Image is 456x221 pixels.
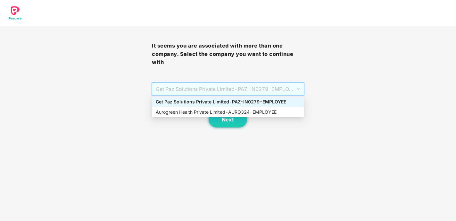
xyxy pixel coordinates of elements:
[156,109,300,116] div: Aurogreen Health Private Limited - AURO324 - EMPLOYEE
[156,98,300,105] div: Get Paz Solutions Private Limited - PAZ-IN0279 - EMPLOYEE
[156,83,300,95] span: Get Paz Solutions Private Limited - PAZ-IN0279 - EMPLOYEE
[209,111,247,128] button: Next
[152,42,304,66] h3: It seems you are associated with more than one company. Select the company you want to continue with
[222,117,234,123] span: Next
